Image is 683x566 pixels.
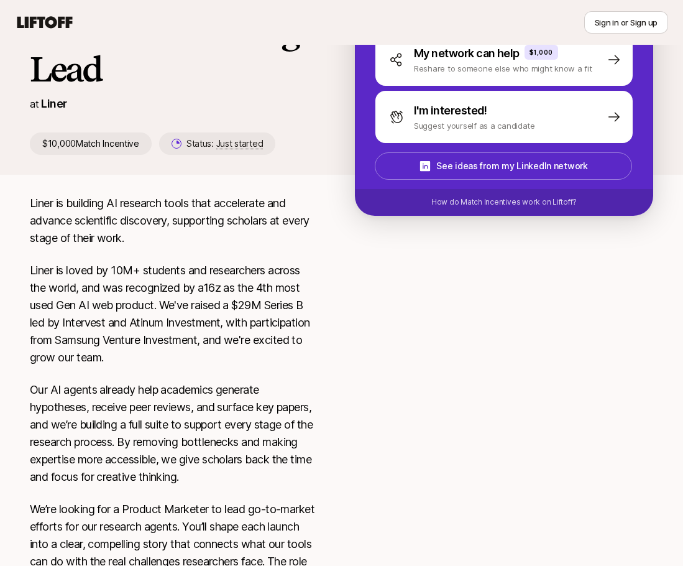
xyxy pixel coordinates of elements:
[186,136,263,151] p: Status:
[30,381,315,486] p: Our AI agents already help academics generate hypotheses, receive peer reviews, and surface key p...
[30,96,39,112] p: at
[30,262,315,366] p: Liner is loved by 10M+ students and researchers across the world, and was recognized by a16z as t...
[414,119,535,132] p: Suggest yourself as a candidate
[436,159,587,174] p: See ideas from my LinkedIn network
[216,138,264,149] span: Just started
[375,152,632,180] button: See ideas from my LinkedIn network
[529,47,553,57] p: $1,000
[414,45,520,62] p: My network can help
[30,195,315,247] p: Liner is building AI research tools that accelerate and advance scientific discovery, supporting ...
[41,97,66,110] a: Liner
[431,197,577,208] p: How do Match Incentives work on Liftoff?
[414,62,592,75] p: Reshare to someone else who might know a fit
[584,11,668,34] button: Sign in or Sign up
[414,102,487,119] p: I'm interested!
[30,132,152,155] p: $10,000 Match Incentive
